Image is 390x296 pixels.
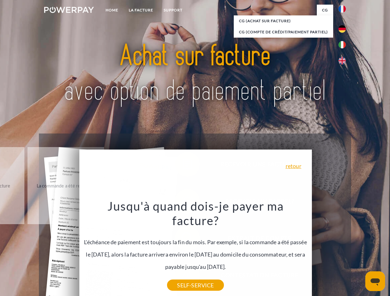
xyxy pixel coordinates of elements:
[338,25,346,33] img: de
[124,5,158,16] a: LA FACTURE
[158,5,188,16] a: Support
[338,41,346,48] img: it
[167,280,224,291] a: SELF-SERVICE
[83,199,308,228] h3: Jusqu'à quand dois-je payer ma facture?
[234,27,333,38] a: CG (Compte de crédit/paiement partiel)
[338,5,346,13] img: fr
[234,15,333,27] a: CG (achat sur facture)
[44,7,94,13] img: logo-powerpay-white.svg
[338,57,346,64] img: en
[365,271,385,291] iframe: Bouton de lancement de la fenêtre de messagerie
[83,199,308,285] div: L'échéance de paiement est toujours la fin du mois. Par exemple, si la commande a été passée le [...
[59,30,331,118] img: title-powerpay_fr.svg
[317,5,333,16] a: CG
[31,181,101,190] div: La commande a été renvoyée
[286,163,301,169] a: retour
[100,5,124,16] a: Home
